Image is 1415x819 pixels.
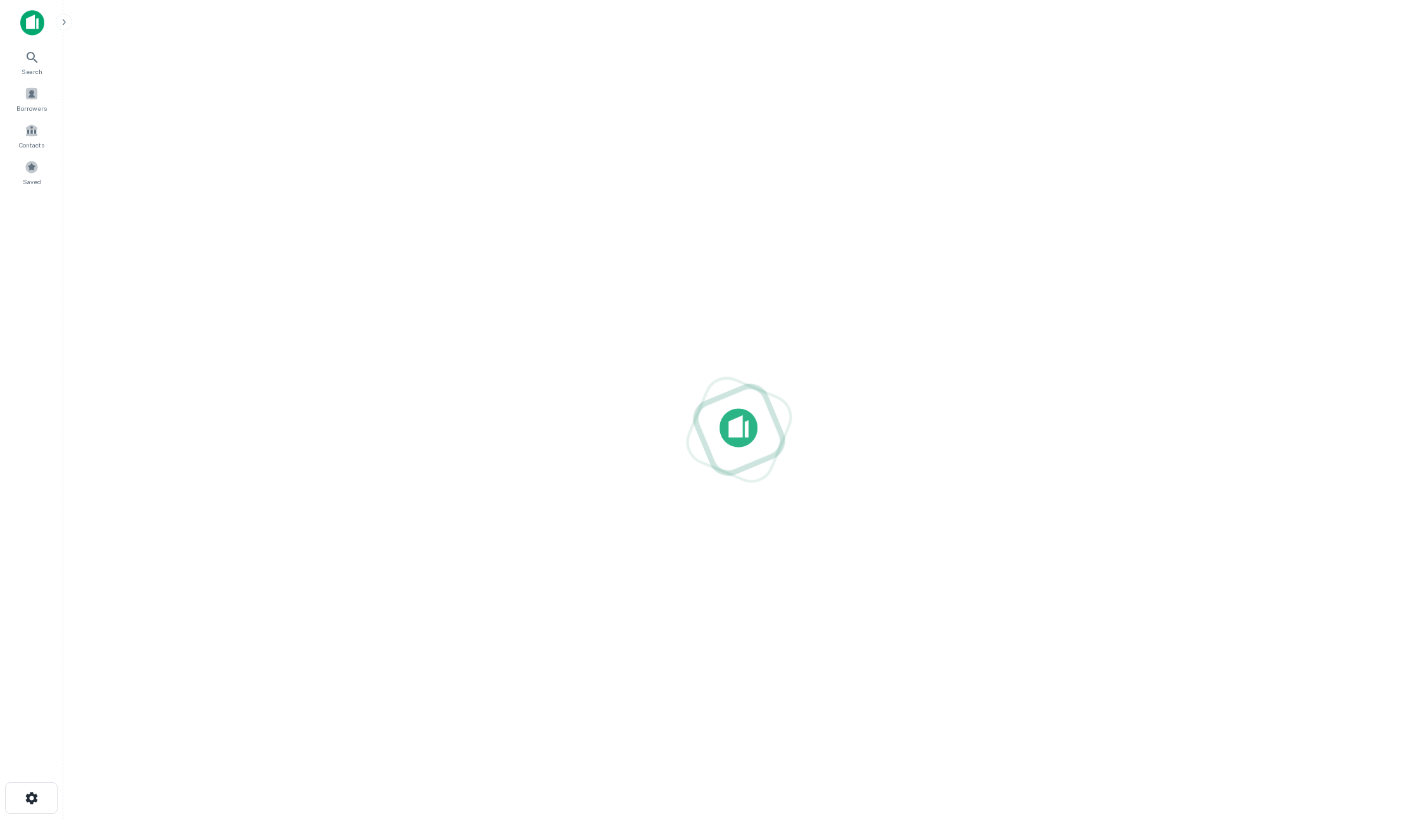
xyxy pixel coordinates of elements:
[20,10,44,35] img: capitalize-icon.png
[4,45,59,79] a: Search
[1352,718,1415,778] iframe: Chat Widget
[4,155,59,189] a: Saved
[23,177,41,187] span: Saved
[4,82,59,116] a: Borrowers
[16,103,47,113] span: Borrowers
[22,66,42,77] span: Search
[19,140,44,150] span: Contacts
[4,118,59,153] a: Contacts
